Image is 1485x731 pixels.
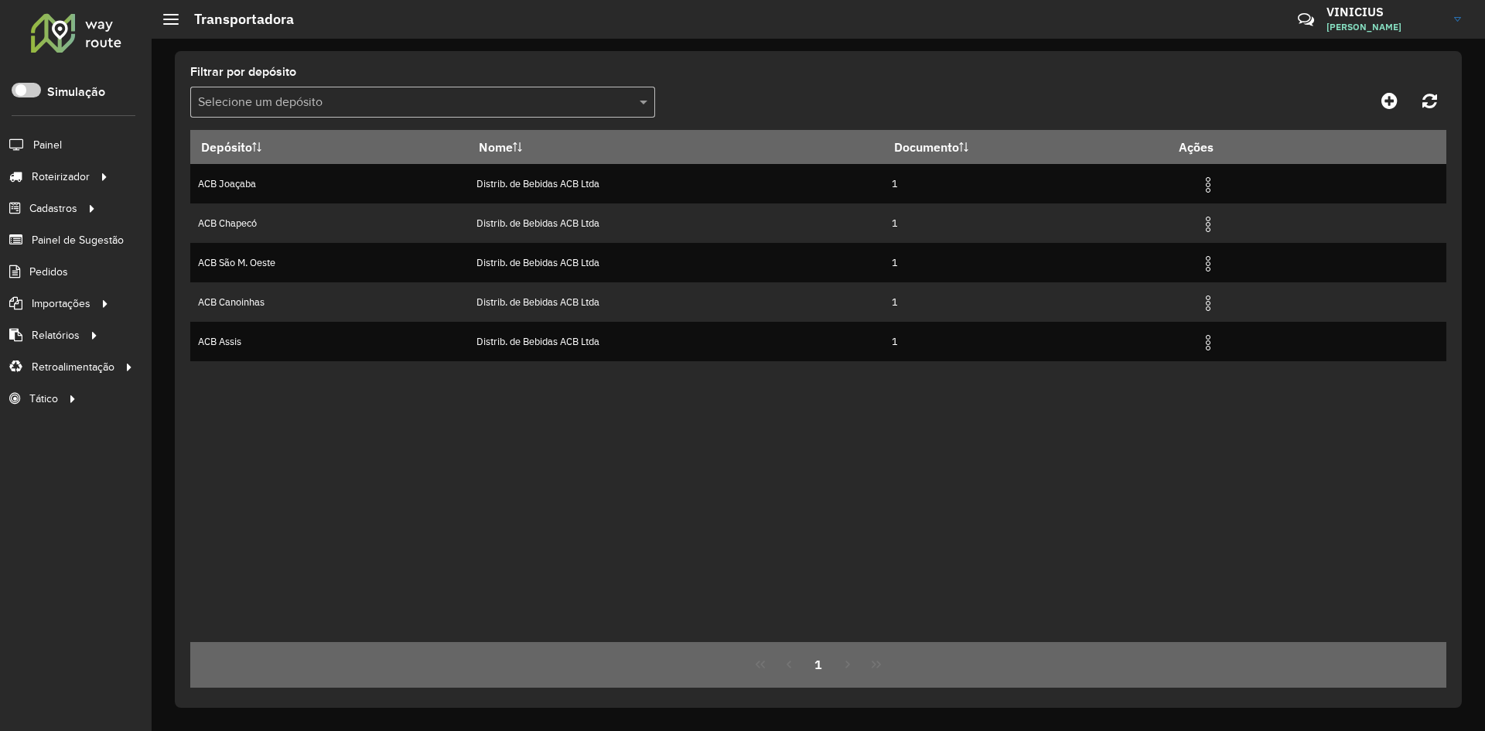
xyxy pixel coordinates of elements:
[1289,3,1323,36] a: Contato Rápido
[32,295,90,312] span: Importações
[32,327,80,343] span: Relatórios
[468,282,883,322] td: Distrib. de Bebidas ACB Ltda
[468,164,883,203] td: Distrib. de Bebidas ACB Ltda
[32,232,124,248] span: Painel de Sugestão
[883,243,1168,282] td: 1
[32,169,90,185] span: Roteirizador
[190,131,468,164] th: Depósito
[47,83,105,101] label: Simulação
[1326,5,1442,19] h3: VINICIUS
[1326,20,1442,34] span: [PERSON_NAME]
[804,650,833,679] button: 1
[190,63,296,81] label: Filtrar por depósito
[190,282,468,322] td: ACB Canoinhas
[190,203,468,243] td: ACB Chapecó
[468,322,883,361] td: Distrib. de Bebidas ACB Ltda
[29,200,77,217] span: Cadastros
[468,243,883,282] td: Distrib. de Bebidas ACB Ltda
[190,243,468,282] td: ACB São M. Oeste
[33,137,62,153] span: Painel
[29,264,68,280] span: Pedidos
[883,164,1168,203] td: 1
[29,391,58,407] span: Tático
[190,322,468,361] td: ACB Assis
[883,282,1168,322] td: 1
[179,11,294,28] h2: Transportadora
[190,164,468,203] td: ACB Joaçaba
[883,203,1168,243] td: 1
[32,359,114,375] span: Retroalimentação
[468,203,883,243] td: Distrib. de Bebidas ACB Ltda
[883,322,1168,361] td: 1
[883,131,1168,164] th: Documento
[468,131,883,164] th: Nome
[1168,131,1261,163] th: Ações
